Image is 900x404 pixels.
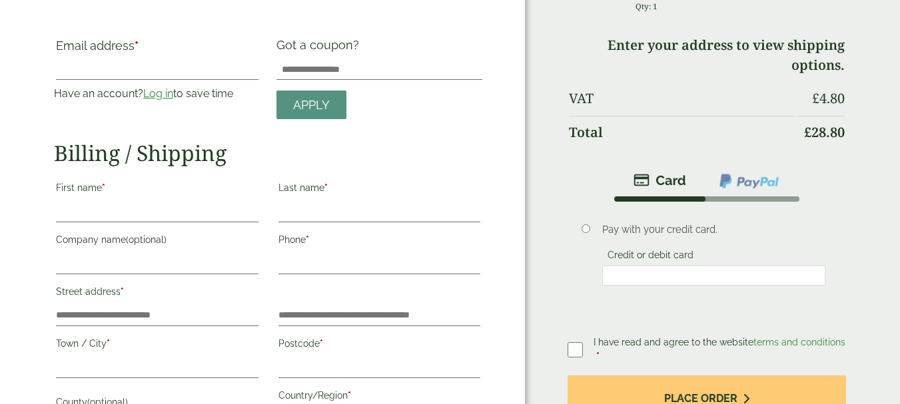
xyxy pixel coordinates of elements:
[569,83,795,114] th: VAT
[56,334,258,357] label: Town / City
[718,172,780,190] img: ppcp-gateway.png
[636,1,658,11] small: Qty: 1
[276,91,346,119] a: Apply
[306,234,309,245] abbr: required
[54,86,260,102] p: Have an account? to save time
[753,337,845,347] a: terms and conditions
[102,182,105,193] abbr: required
[348,390,351,401] abbr: required
[812,89,845,107] bdi: 4.80
[569,116,795,148] th: Total
[107,338,110,349] abbr: required
[634,172,686,188] img: stripe.png
[804,123,845,141] bdi: 28.80
[602,250,699,264] label: Credit or debit card
[804,123,811,141] span: £
[596,351,600,361] abbr: required
[54,140,482,166] h2: Billing / Shipping
[320,338,323,349] abbr: required
[812,89,819,107] span: £
[135,39,139,53] abbr: required
[606,270,821,282] iframe: Secure card payment input frame
[324,182,328,193] abbr: required
[56,178,258,201] label: First name
[278,178,481,201] label: Last name
[594,337,845,347] span: I have read and agree to the website
[56,282,258,305] label: Street address
[278,334,481,357] label: Postcode
[602,222,825,237] p: Pay with your credit card.
[56,230,258,253] label: Company name
[278,230,481,253] label: Phone
[143,87,173,100] a: Log in
[126,234,167,245] span: (optional)
[276,38,364,59] label: Got a coupon?
[293,98,330,112] span: Apply
[121,286,124,297] abbr: required
[56,40,258,59] label: Email address
[569,29,845,81] td: Enter your address to view shipping options.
